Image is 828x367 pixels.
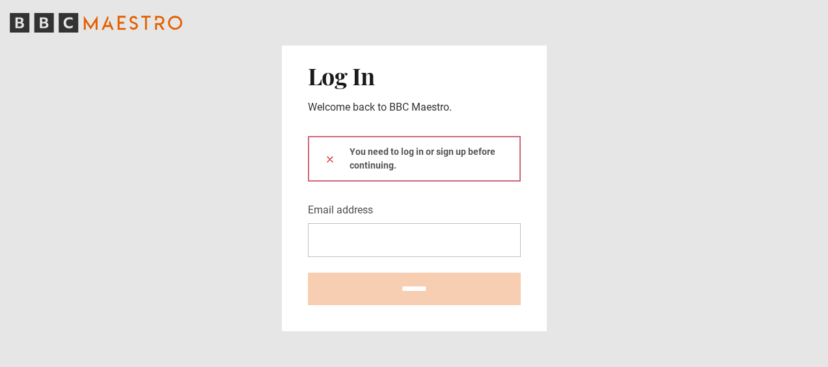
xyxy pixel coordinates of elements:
h2: Log In [308,62,521,89]
svg: BBC Maestro [10,13,182,33]
label: Email address [308,202,373,218]
div: You need to log in or sign up before continuing. [308,136,521,182]
p: Welcome back to BBC Maestro. [308,100,521,115]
